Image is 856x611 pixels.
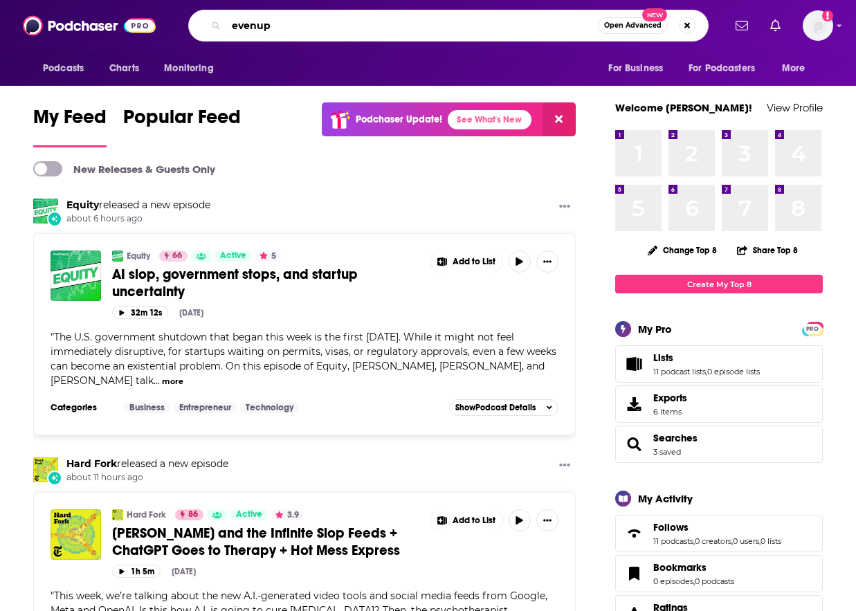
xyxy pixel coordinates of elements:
[620,394,648,414] span: Exports
[66,213,210,225] span: about 6 hours ago
[112,266,420,300] a: AI slop, government stops, and startup uncertainty
[226,15,598,37] input: Search podcasts, credits, & more...
[123,105,241,147] a: Popular Feed
[47,471,62,486] div: New Episode
[112,266,358,300] span: AI slop, government stops, and startup uncertainty
[689,59,755,78] span: For Podcasters
[803,10,833,41] img: User Profile
[554,457,576,475] button: Show More Button
[455,403,536,412] span: Show Podcast Details
[599,55,680,82] button: open menu
[124,402,170,413] a: Business
[695,536,731,546] a: 0 creators
[33,199,58,224] img: Equity
[615,385,823,423] a: Exports
[179,308,203,318] div: [DATE]
[172,249,182,263] span: 66
[33,105,107,137] span: My Feed
[109,59,139,78] span: Charts
[51,250,101,301] img: AI slop, government stops, and startup uncertainty
[620,524,648,543] a: Follows
[804,324,821,334] span: PRO
[162,376,183,387] button: more
[653,407,687,417] span: 6 items
[736,237,799,264] button: Share Top 8
[653,392,687,404] span: Exports
[33,161,215,176] a: New Releases & Guests Only
[639,241,725,259] button: Change Top 8
[604,22,662,29] span: Open Advanced
[448,110,531,129] a: See What's New
[174,402,237,413] a: Entrepreneur
[240,402,299,413] a: Technology
[23,12,156,39] img: Podchaser - Follow, Share and Rate Podcasts
[653,536,693,546] a: 11 podcasts
[33,457,58,482] img: Hard Fork
[733,536,759,546] a: 0 users
[51,331,556,387] span: "
[615,101,752,114] a: Welcome [PERSON_NAME]!
[695,576,734,586] a: 0 podcasts
[803,10,833,41] button: Show profile menu
[536,250,558,273] button: Show More Button
[653,576,693,586] a: 0 episodes
[731,536,733,546] span: ,
[453,516,495,526] span: Add to List
[47,211,62,226] div: New Episode
[255,250,280,262] button: 5
[66,199,99,211] a: Equity
[453,257,495,267] span: Add to List
[220,249,246,263] span: Active
[33,55,102,82] button: open menu
[615,515,823,552] span: Follows
[112,250,123,262] img: Equity
[51,331,556,387] span: The U.S. government shutdown that began this week is the first [DATE]. While it might not feel im...
[707,367,760,376] a: 0 episode lists
[127,250,150,262] a: Equity
[638,492,693,505] div: My Activity
[215,250,252,262] a: Active
[803,10,833,41] span: Logged in as Isabellaoidem
[123,105,241,137] span: Popular Feed
[653,432,698,444] span: Searches
[620,564,648,583] a: Bookmarks
[706,367,707,376] span: ,
[430,250,502,273] button: Show More Button
[653,352,760,364] a: Lists
[653,352,673,364] span: Lists
[761,536,781,546] a: 0 lists
[271,509,303,520] button: 3.9
[759,536,761,546] span: ,
[100,55,147,82] a: Charts
[782,59,805,78] span: More
[680,55,775,82] button: open menu
[112,306,168,319] button: 32m 12s
[449,399,558,416] button: ShowPodcast Details
[653,521,689,534] span: Follows
[33,105,107,147] a: My Feed
[112,525,420,559] a: [PERSON_NAME] and the Infinite Slop Feeds + ChatGPT Goes to Therapy + Hot Mess Express
[51,509,101,560] img: Sora and the Infinite Slop Feeds + ChatGPT Goes to Therapy + Hot Mess Express
[154,374,160,387] span: ...
[608,59,663,78] span: For Business
[693,576,695,586] span: ,
[188,10,709,42] div: Search podcasts, credits, & more...
[822,10,833,21] svg: Add a profile image
[653,447,681,457] a: 3 saved
[772,55,823,82] button: open menu
[620,354,648,374] a: Lists
[615,345,823,383] span: Lists
[804,323,821,334] a: PRO
[112,525,400,559] span: [PERSON_NAME] and the Infinite Slop Feeds + ChatGPT Goes to Therapy + Hot Mess Express
[112,565,161,578] button: 1h 5m
[430,509,502,531] button: Show More Button
[615,275,823,293] a: Create My Top 8
[536,509,558,531] button: Show More Button
[653,561,734,574] a: Bookmarks
[356,113,442,125] p: Podchaser Update!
